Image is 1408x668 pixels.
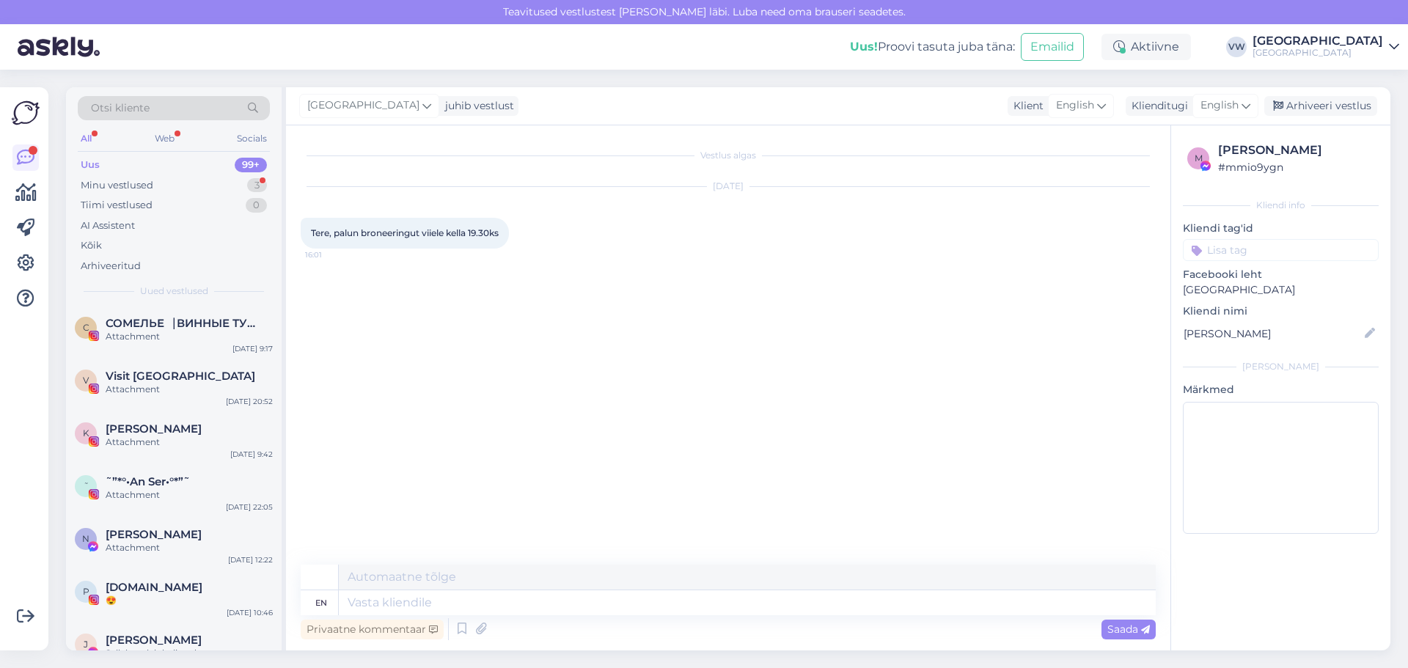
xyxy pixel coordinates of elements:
[106,330,273,343] div: Attachment
[305,249,360,260] span: 16:01
[83,375,89,386] span: V
[81,259,141,274] div: Arhiveeritud
[106,370,255,383] span: Visit Pärnu
[106,581,202,594] span: Päevapraad.ee
[1107,623,1150,636] span: Saada
[301,620,444,639] div: Privaatne kommentaar
[1218,142,1374,159] div: [PERSON_NAME]
[78,129,95,148] div: All
[106,488,273,502] div: Attachment
[81,178,153,193] div: Minu vestlused
[226,502,273,513] div: [DATE] 22:05
[82,533,89,544] span: N
[106,383,273,396] div: Attachment
[106,541,273,554] div: Attachment
[1183,360,1379,373] div: [PERSON_NAME]
[307,98,419,114] span: [GEOGRAPHIC_DATA]
[91,100,150,116] span: Otsi kliente
[106,422,202,436] span: Katri Kägo
[106,528,202,541] span: Nele Grandberg
[311,227,499,238] span: Tere, palun broneeringut viiele kella 19.30ks
[12,99,40,127] img: Askly Logo
[1008,98,1044,114] div: Klient
[83,586,89,597] span: P
[1101,34,1191,60] div: Aktiivne
[1253,35,1383,47] div: [GEOGRAPHIC_DATA]
[81,238,102,253] div: Kõik
[235,158,267,172] div: 99+
[1226,37,1247,57] div: VW
[81,219,135,233] div: AI Assistent
[232,343,273,354] div: [DATE] 9:17
[106,647,273,660] div: Selleks tuleb helistada
[301,180,1156,193] div: [DATE]
[106,594,273,607] div: 😍
[84,639,88,650] span: J
[226,396,273,407] div: [DATE] 20:52
[1183,382,1379,397] p: Märkmed
[850,40,878,54] b: Uus!
[1021,33,1084,61] button: Emailid
[1218,159,1374,175] div: # mmio9ygn
[152,129,177,148] div: Web
[1200,98,1239,114] span: English
[301,149,1156,162] div: Vestlus algas
[81,158,100,172] div: Uus
[83,322,89,333] span: С
[1183,267,1379,282] p: Facebooki leht
[106,475,190,488] span: ˜”*°•An Ser•°*”˜
[230,449,273,460] div: [DATE] 9:42
[315,590,327,615] div: en
[228,554,273,565] div: [DATE] 12:22
[227,607,273,618] div: [DATE] 10:46
[106,317,258,330] span: СОМЕЛЬЕ⎹ ВИННЫЕ ТУРЫ | ДЕГУСТАЦИИ В ТАЛЛИННЕ
[106,634,202,647] span: Jaanika Aasav
[1183,239,1379,261] input: Lisa tag
[1184,326,1362,342] input: Lisa nimi
[247,178,267,193] div: 3
[106,436,273,449] div: Attachment
[246,198,267,213] div: 0
[1253,35,1399,59] a: [GEOGRAPHIC_DATA][GEOGRAPHIC_DATA]
[1195,153,1203,164] span: m
[81,198,153,213] div: Tiimi vestlused
[83,427,89,438] span: K
[84,480,89,491] span: ˜
[1183,282,1379,298] p: [GEOGRAPHIC_DATA]
[1126,98,1188,114] div: Klienditugi
[1183,199,1379,212] div: Kliendi info
[850,38,1015,56] div: Proovi tasuta juba täna:
[1183,221,1379,236] p: Kliendi tag'id
[1253,47,1383,59] div: [GEOGRAPHIC_DATA]
[1264,96,1377,116] div: Arhiveeri vestlus
[439,98,514,114] div: juhib vestlust
[1056,98,1094,114] span: English
[1183,304,1379,319] p: Kliendi nimi
[234,129,270,148] div: Socials
[140,285,208,298] span: Uued vestlused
